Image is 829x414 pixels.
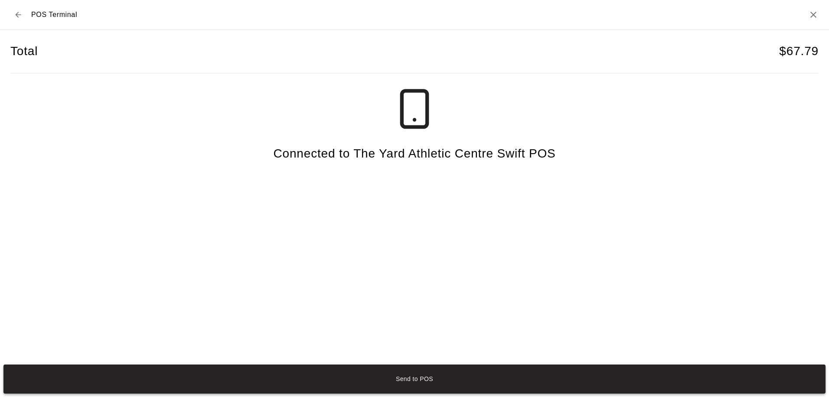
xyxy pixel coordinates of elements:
h4: Connected to The Yard Athletic Centre Swift POS [273,146,555,161]
button: Back to checkout [10,7,26,23]
div: POS Terminal [10,7,77,23]
h4: Total [10,44,38,59]
h4: $ 67.79 [779,44,819,59]
button: Close [808,10,819,20]
button: Send to POS [3,365,826,394]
